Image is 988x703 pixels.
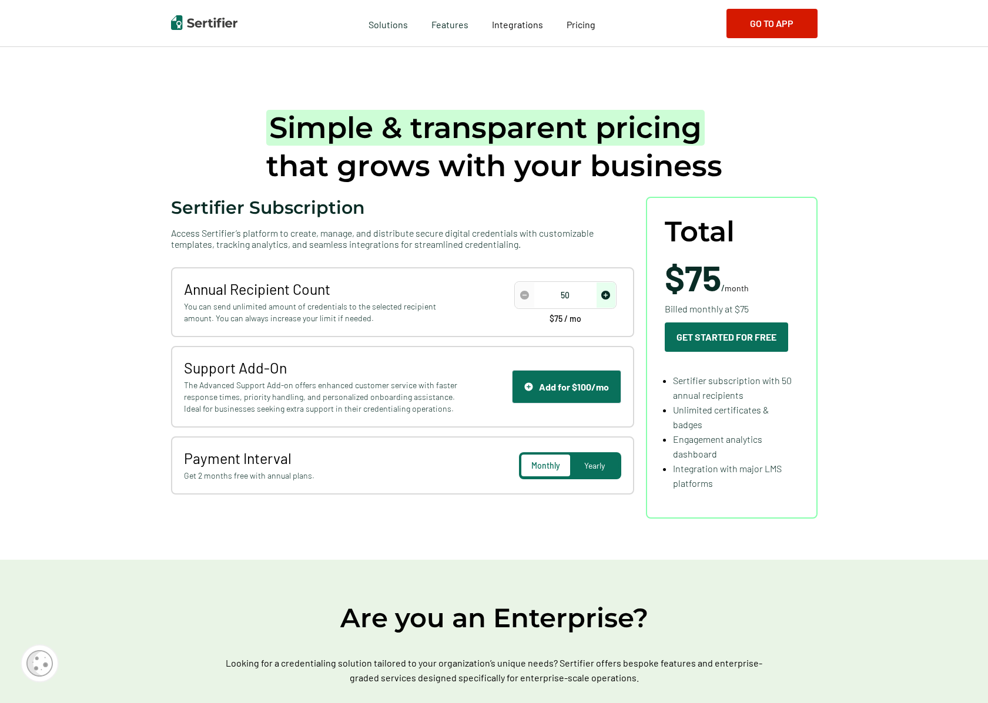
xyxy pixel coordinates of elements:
span: Integration with major LMS platforms [673,463,782,489]
img: Cookie Popup Icon [26,650,53,677]
span: You can send unlimited amount of credentials to the selected recipient amount. You can always inc... [184,301,461,324]
span: Monthly [531,460,560,470]
div: Add for $100/mo [524,381,609,392]
span: Features [431,16,468,31]
span: Simple & transparent pricing [266,110,705,146]
img: Support Icon [524,382,533,391]
span: Sertifier Subscription [171,197,365,218]
button: Support IconAdd for $100/mo [512,370,621,403]
span: Engagement analytics dashboard [673,433,762,459]
span: / [665,260,749,295]
h1: that grows with your business [266,109,722,185]
p: Looking for a credentialing solution tailored to your organization’s unique needs? Sertifier offe... [212,655,776,685]
span: Get 2 months free with annual plans. [184,470,461,482]
span: Access Sertifier’s platform to create, manage, and distribute secure digital credentials with cus... [171,227,634,250]
span: Integrations [492,19,543,30]
a: Pricing [567,16,595,31]
span: Billed monthly at $75 [665,301,749,316]
h2: Are you an Enterprise? [142,601,847,635]
img: Increase Icon [601,291,610,300]
img: Sertifier | Digital Credentialing Platform [171,15,237,30]
button: Get Started For Free [665,322,788,352]
span: Sertifier subscription with 50 annual recipients [673,375,792,401]
span: Unlimited certificates & badges [673,404,769,430]
span: The Advanced Support Add-on offers enhanced customer service with faster response times, priority... [184,379,461,415]
span: month [725,283,749,293]
a: Integrations [492,16,543,31]
span: Payment Interval [184,449,461,467]
span: increase number [597,282,615,308]
span: $75 [665,256,721,298]
span: Yearly [584,460,605,470]
span: Total [665,216,735,248]
span: decrease number [515,282,534,308]
button: Go to App [726,9,818,38]
span: Solutions [369,16,408,31]
span: Support Add-On [184,359,461,376]
img: Decrease Icon [520,291,529,300]
span: $75 / mo [550,315,581,323]
span: Pricing [567,19,595,30]
span: Annual Recipient Count [184,280,461,298]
